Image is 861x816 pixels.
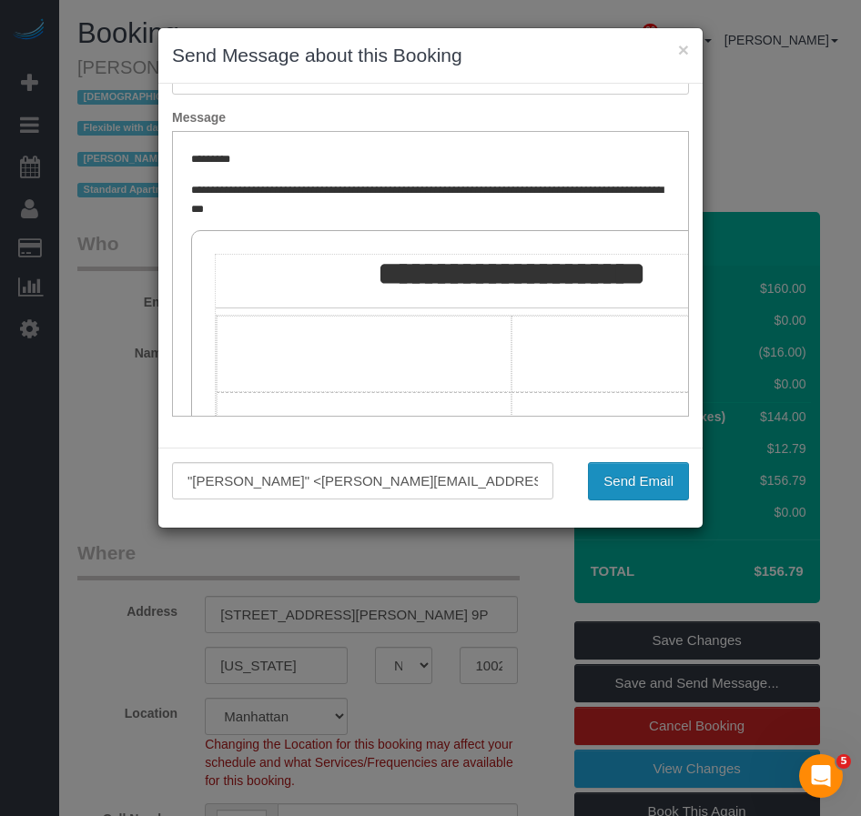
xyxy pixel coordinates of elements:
label: Message [158,108,703,126]
button: × [678,40,689,59]
span: 5 [836,754,851,769]
iframe: Intercom live chat [799,754,843,798]
h3: Send Message about this Booking [172,42,689,69]
button: Send Email [588,462,689,500]
iframe: Rich Text Editor, editor1 [173,132,688,416]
